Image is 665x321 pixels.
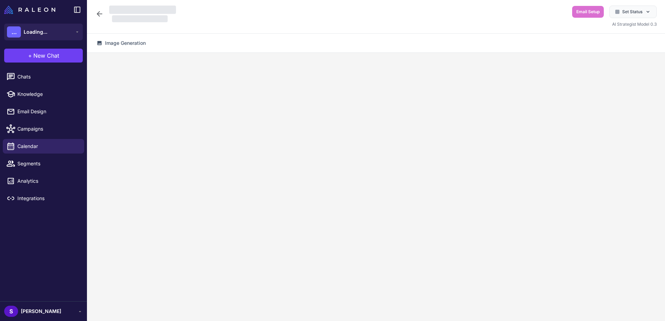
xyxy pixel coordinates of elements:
span: Image Generation [105,39,146,47]
span: Knowledge [17,90,79,98]
button: Image Generation [93,36,150,50]
a: Calendar [3,139,84,154]
span: Calendar [17,142,79,150]
span: Campaigns [17,125,79,133]
a: Email Design [3,104,84,119]
span: [PERSON_NAME] [21,307,61,315]
button: +New Chat [4,49,83,63]
span: Email Setup [576,9,600,15]
a: Raleon Logo [4,6,58,14]
span: New Chat [33,51,59,60]
a: Knowledge [3,87,84,101]
a: Integrations [3,191,84,206]
span: Chats [17,73,79,81]
span: AI Strategist Model 0.3 [612,22,657,27]
img: Raleon Logo [4,6,55,14]
span: + [28,51,32,60]
a: Analytics [3,174,84,188]
a: Campaigns [3,122,84,136]
span: Segments [17,160,79,167]
div: S [4,306,18,317]
span: Integrations [17,195,79,202]
span: Loading... [24,28,47,36]
button: Email Setup [572,6,604,18]
a: Chats [3,69,84,84]
a: Segments [3,156,84,171]
span: Email Design [17,108,79,115]
div: ... [7,26,21,38]
span: Set Status [622,9,642,15]
span: Analytics [17,177,79,185]
button: ...Loading... [4,24,83,40]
